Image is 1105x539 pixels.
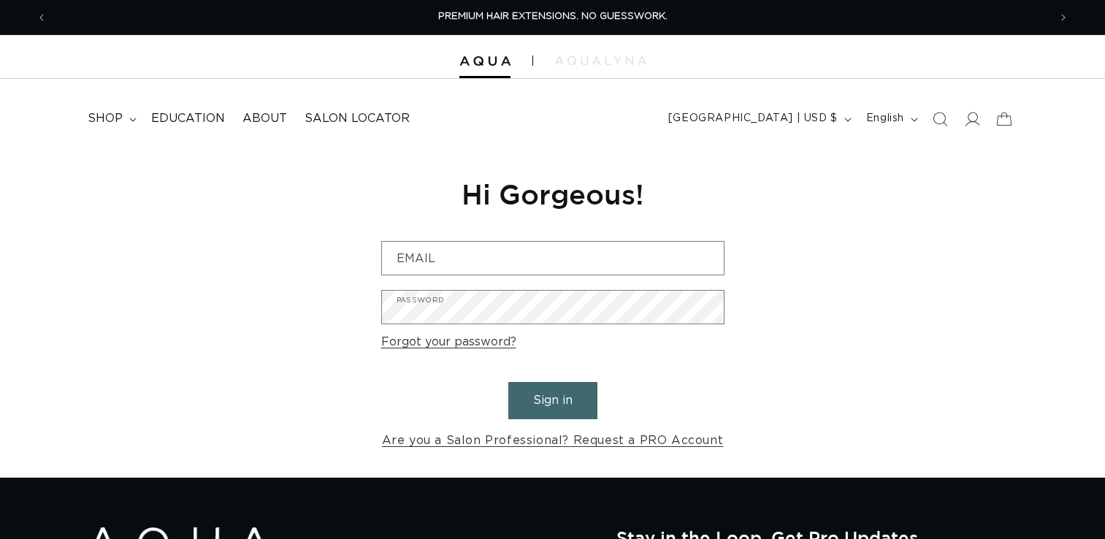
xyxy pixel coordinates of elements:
a: Salon Locator [296,102,418,135]
a: About [234,102,296,135]
span: PREMIUM HAIR EXTENSIONS. NO GUESSWORK. [438,12,668,21]
span: English [866,111,904,126]
summary: shop [79,102,142,135]
button: Previous announcement [26,4,58,31]
h1: Hi Gorgeous! [381,176,724,212]
a: Education [142,102,234,135]
summary: Search [924,103,956,135]
button: [GEOGRAPHIC_DATA] | USD $ [659,105,857,133]
a: Forgot your password? [381,332,516,353]
span: Salon Locator [305,111,410,126]
span: Education [151,111,225,126]
span: [GEOGRAPHIC_DATA] | USD $ [668,111,838,126]
button: Sign in [508,382,597,419]
a: Are you a Salon Professional? Request a PRO Account [382,430,724,451]
span: shop [88,111,123,126]
input: Email [382,242,724,275]
img: aqualyna.com [555,56,646,65]
span: About [242,111,287,126]
button: English [857,105,924,133]
button: Next announcement [1047,4,1079,31]
img: Aqua Hair Extensions [459,56,511,66]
